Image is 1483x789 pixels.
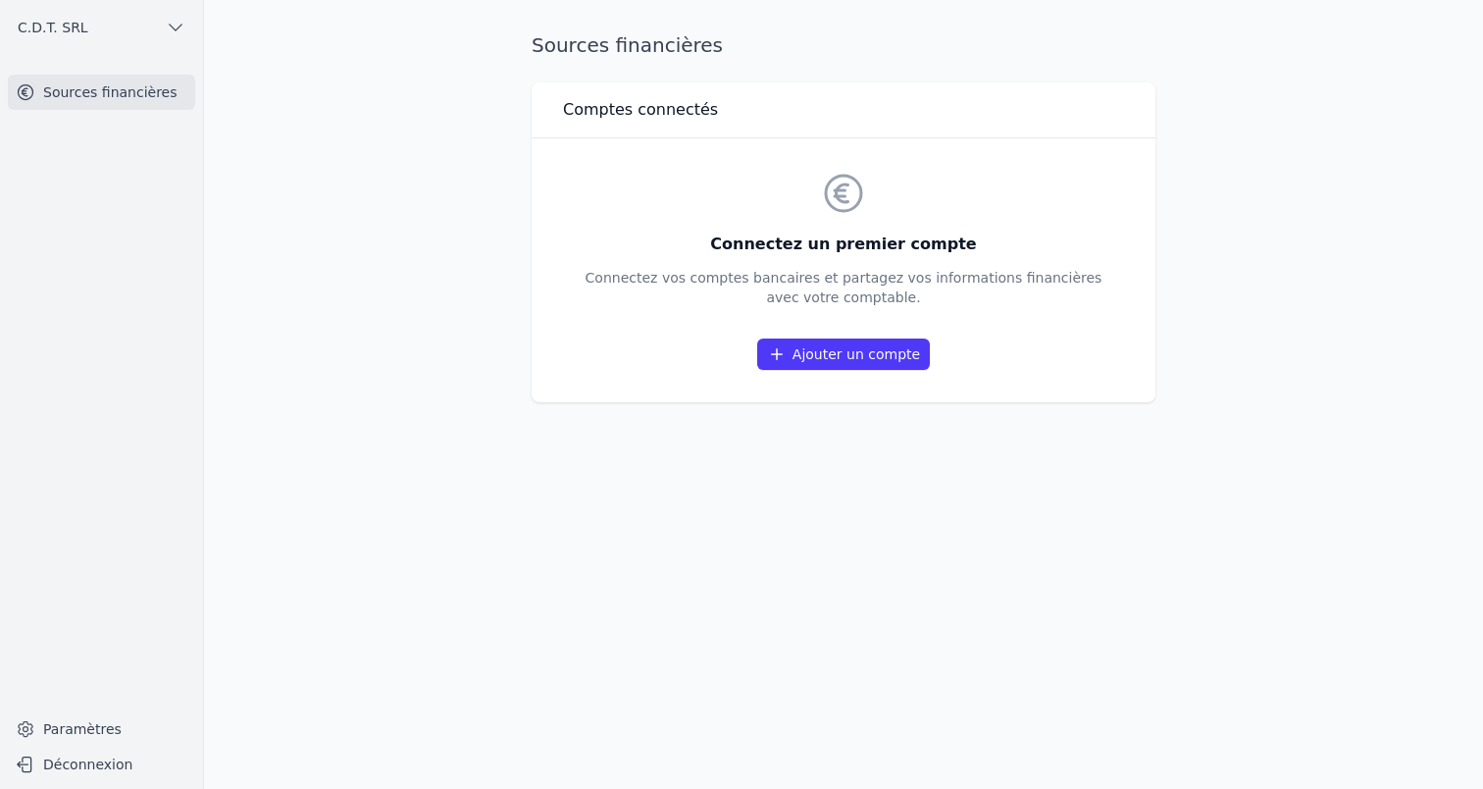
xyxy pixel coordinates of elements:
a: Ajouter un compte [757,339,930,370]
button: Déconnexion [8,749,195,780]
h3: Connectez un premier compte [586,233,1102,256]
span: C.D.T. SRL [18,18,88,37]
a: Sources financières [8,75,195,110]
h1: Sources financières [532,31,723,59]
a: Paramètres [8,713,195,745]
p: Connectez vos comptes bancaires et partagez vos informations financières avec votre comptable. [586,268,1102,307]
button: C.D.T. SRL [8,12,195,43]
h3: Comptes connectés [563,98,718,122]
